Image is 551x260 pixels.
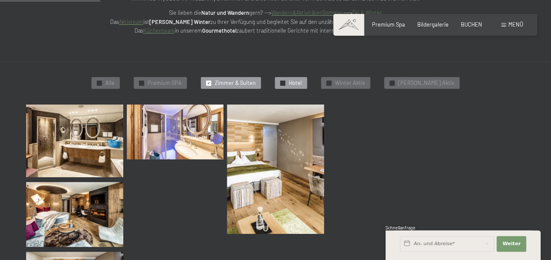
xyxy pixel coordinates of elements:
[391,81,394,85] span: ✓
[461,21,482,28] a: BUCHEN
[207,81,210,85] span: ✓
[328,81,331,85] span: ✓
[201,9,249,16] strong: Natur und Wandern
[105,79,115,87] span: Alle
[385,225,416,230] span: Schnellanfrage
[497,236,526,252] button: Weiter
[502,240,521,247] span: Weiter
[98,81,101,85] span: ✓
[26,105,123,177] img: Bildergalerie
[227,105,324,234] img: Bildergalerie
[271,9,343,16] a: Wandern&AktivitätenSommer
[215,79,256,87] span: Zimmer & Suiten
[328,105,425,240] img: Bildergalerie
[352,9,382,16] a: Ski & Winter
[398,79,454,87] span: [PERSON_NAME] Aktiv
[148,79,182,87] span: Premium SPA
[26,182,123,246] img: Bildergalerie
[335,79,365,87] span: Winter Aktiv
[289,79,302,87] span: Hotel
[417,21,449,28] a: Bildergalerie
[101,8,450,35] p: Sie lieben die gern? --> ---> Das ist zu Ihrer Verfügung und begleitet Sie auf den unzähligen Wan...
[127,105,224,159] img: Bildergalerie
[149,18,210,25] strong: [PERSON_NAME] Winter
[372,21,405,28] a: Premium Spa
[428,105,525,202] img: Bildergalerie
[202,27,237,34] strong: Gourmethotel
[140,81,143,85] span: ✓
[281,81,284,85] span: ✓
[508,21,523,28] span: Menü
[119,18,143,25] a: Aktivteam
[143,27,175,34] a: Küchenteam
